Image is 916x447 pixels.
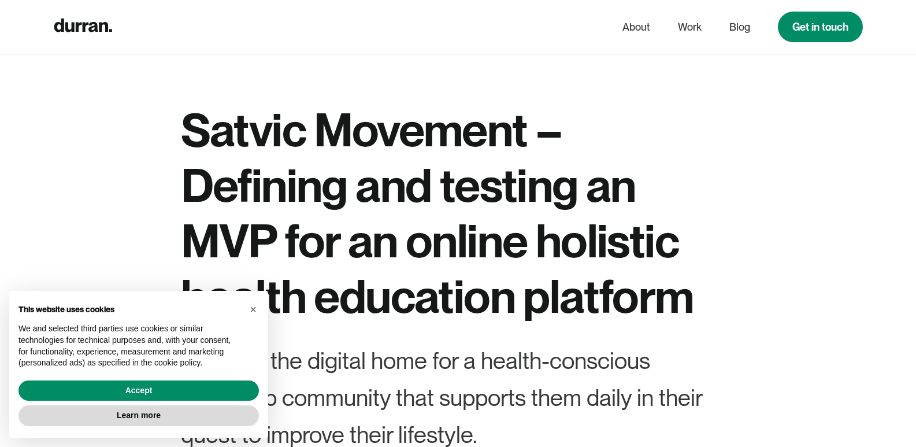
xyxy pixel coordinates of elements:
[18,405,259,426] button: Learn more
[18,380,259,401] button: Accept
[250,303,257,316] span: ×
[18,323,240,368] p: We and selected third parties use cookies or similar technologies for technical purposes and, wit...
[18,305,240,315] h2: This website uses cookies
[778,12,863,42] a: Get in touch
[622,16,650,38] a: About
[729,16,750,38] a: Blog
[54,16,112,38] a: home
[181,102,736,324] h1: Satvic Movement – Defining and testing an MVP for an online holistic health education platform
[244,300,262,319] button: Close this notice
[678,16,702,38] a: Work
